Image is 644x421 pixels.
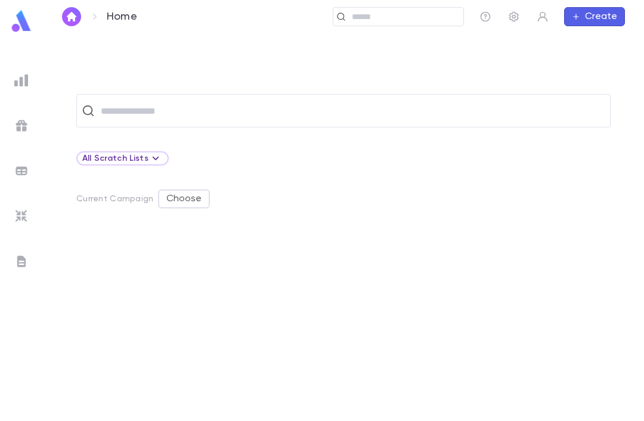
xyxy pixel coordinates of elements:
img: home_white.a664292cf8c1dea59945f0da9f25487c.svg [64,12,79,21]
button: Create [564,7,625,26]
img: logo [10,10,33,33]
p: Home [107,10,137,23]
p: Current Campaign [76,194,153,204]
button: Choose [158,189,210,208]
div: All Scratch Lists [82,151,163,166]
img: imports_grey.530a8a0e642e233f2baf0ef88e8c9fcb.svg [14,209,29,223]
div: All Scratch Lists [76,151,169,166]
img: campaigns_grey.99e729a5f7ee94e3726e6486bddda8f1.svg [14,118,29,133]
img: batches_grey.339ca447c9d9533ef1741baa751efc33.svg [14,164,29,178]
img: reports_grey.c525e4749d1bce6a11f5fe2a8de1b229.svg [14,73,29,88]
img: letters_grey.7941b92b52307dd3b8a917253454ce1c.svg [14,254,29,269]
